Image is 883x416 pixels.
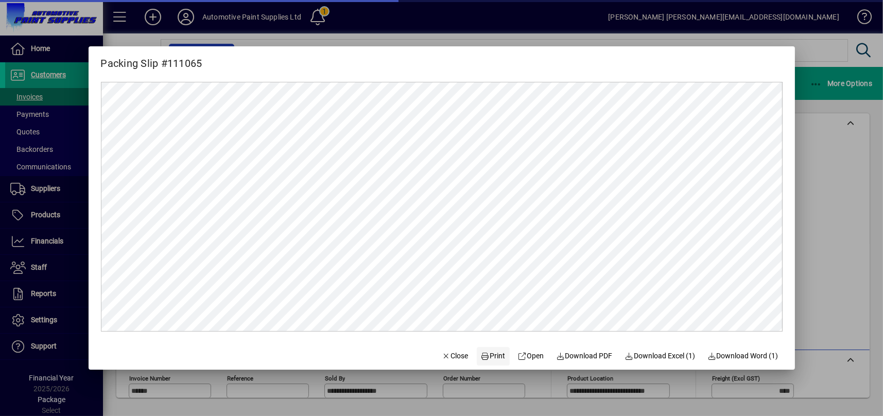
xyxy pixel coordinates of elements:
[552,347,617,366] a: Download PDF
[625,351,696,361] span: Download Excel (1)
[89,46,215,72] h2: Packing Slip #111065
[514,347,548,366] a: Open
[518,351,544,361] span: Open
[703,347,783,366] button: Download Word (1)
[556,351,613,361] span: Download PDF
[477,347,510,366] button: Print
[442,351,469,361] span: Close
[438,347,473,366] button: Close
[707,351,778,361] span: Download Word (1)
[481,351,506,361] span: Print
[621,347,700,366] button: Download Excel (1)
